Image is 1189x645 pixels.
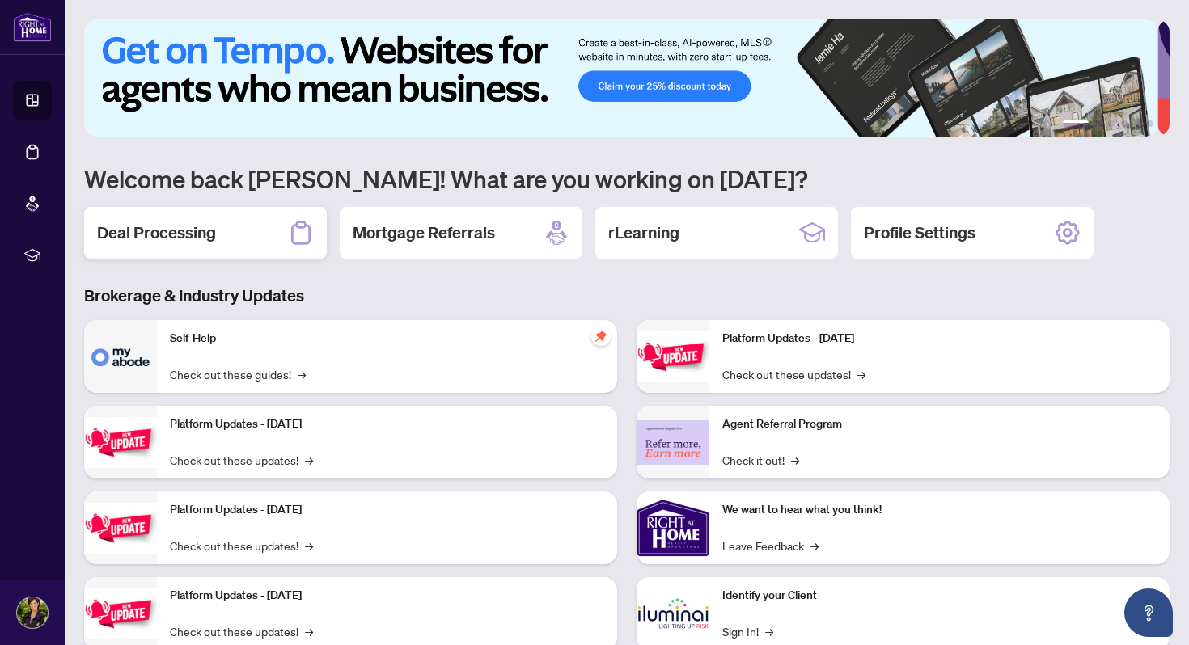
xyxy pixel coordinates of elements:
span: pushpin [591,327,611,346]
img: Platform Updates - June 23, 2025 [637,331,709,382]
p: Agent Referral Program [722,415,1157,433]
a: Sign In!→ [722,622,773,640]
span: → [810,537,819,554]
a: Check out these updates!→ [722,365,865,383]
img: Agent Referral Program [637,420,709,465]
a: Check out these updates!→ [170,537,313,554]
button: 3 [1108,120,1115,127]
span: → [305,451,313,469]
img: Self-Help [84,320,157,393]
button: Open asap [1124,588,1173,637]
p: Self-Help [170,330,604,348]
a: Leave Feedback→ [722,537,819,554]
span: → [857,365,865,383]
a: Check out these updates!→ [170,622,313,640]
h3: Brokerage & Industry Updates [84,285,1170,307]
button: 6 [1147,120,1153,127]
img: Platform Updates - July 21, 2025 [84,503,157,554]
button: 4 [1121,120,1128,127]
p: Platform Updates - [DATE] [170,415,604,433]
h2: Deal Processing [97,221,216,244]
span: → [305,622,313,640]
a: Check it out!→ [722,451,799,469]
h2: Mortgage Referrals [353,221,495,244]
img: Platform Updates - July 8, 2025 [84,588,157,639]
button: 5 [1134,120,1140,127]
img: Slide 0 [84,19,1157,137]
p: Identify your Client [722,587,1157,605]
img: Platform Updates - September 16, 2025 [84,417,157,468]
h2: Profile Settings [864,221,975,244]
p: We want to hear what you think! [722,501,1157,519]
a: Check out these updates!→ [170,451,313,469]
span: → [791,451,799,469]
img: logo [13,12,52,42]
span: → [765,622,773,640]
a: Check out these guides!→ [170,365,306,383]
p: Platform Updates - [DATE] [170,501,604,519]
h2: rLearning [608,221,679,244]
img: We want to hear what you think! [637,491,709,564]
p: Platform Updates - [DATE] [722,330,1157,348]
span: → [298,365,306,383]
button: 1 [1063,120,1089,127]
button: 2 [1095,120,1102,127]
p: Platform Updates - [DATE] [170,587,604,605]
span: → [305,537,313,554]
img: Profile Icon [17,597,48,628]
h1: Welcome back [PERSON_NAME]! What are you working on [DATE]? [84,163,1170,194]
